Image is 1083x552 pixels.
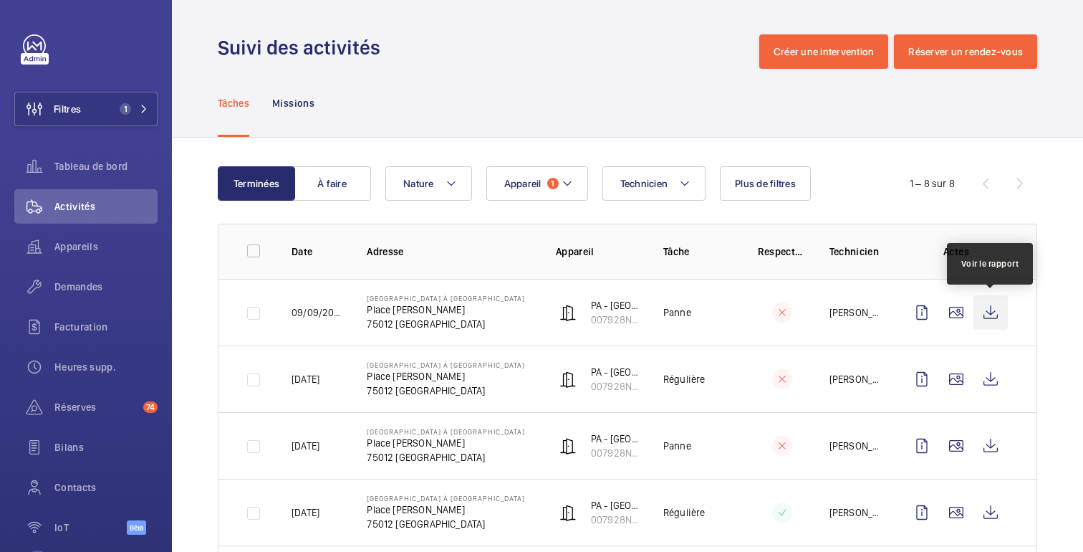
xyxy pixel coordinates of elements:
[774,46,875,57] font: Créer une intervention
[663,440,691,452] font: Panne
[591,366,865,378] font: PA - [GEOGRAPHIC_DATA] - Entrée de gare face voie R (ex PA27)
[663,373,706,385] font: Régulière
[559,504,577,521] img: automatic_door.svg
[294,166,371,201] button: À faire
[317,178,347,189] font: À faire
[124,104,127,114] font: 1
[218,97,249,109] font: Tâches
[367,504,464,515] font: Place [PERSON_NAME]
[829,507,901,518] font: [PERSON_NAME]
[663,246,690,257] font: Tâche
[602,166,706,201] button: Technicien
[591,500,865,511] font: PA - [GEOGRAPHIC_DATA] - Entrée de gare face voie R (ex PA27)
[559,437,577,455] img: automatic_door.svg
[367,518,485,530] font: 75012 [GEOGRAPHIC_DATA]
[894,34,1037,69] button: Réserver un rendez-vous
[591,314,688,325] font: 007928N-P-2-15-0-27
[54,241,98,252] font: Appareils
[54,103,81,115] font: Filtres
[292,440,319,452] font: [DATE]
[54,522,69,533] font: IoT
[54,201,95,212] font: Activités
[735,178,796,189] font: Plus de filtres
[961,259,1019,269] font: Voir le rapport
[54,361,116,373] font: Heures supp.
[367,385,485,396] font: 75012 [GEOGRAPHIC_DATA]
[556,246,595,257] font: Appareil
[829,373,901,385] font: [PERSON_NAME]
[367,318,485,330] font: 75012 [GEOGRAPHIC_DATA]
[54,281,103,292] font: Demandes
[272,97,314,109] font: Missions
[591,433,865,444] font: PA - [GEOGRAPHIC_DATA] - Entrée de gare face voie R (ex PA27)
[829,307,901,318] font: [PERSON_NAME]
[292,246,312,257] font: Date
[14,92,158,126] button: Filtres1
[759,34,889,69] button: Créer une intervention
[591,381,688,392] font: 007928N-P-2-15-0-27
[551,179,554,189] font: 1
[367,494,525,503] font: [GEOGRAPHIC_DATA] à [GEOGRAPHIC_DATA]
[943,246,969,257] font: Actes
[367,437,464,449] font: Place [PERSON_NAME]
[292,373,319,385] font: [DATE]
[367,304,464,315] font: Place [PERSON_NAME]
[367,294,525,303] font: [GEOGRAPHIC_DATA] à [GEOGRAPHIC_DATA]
[908,46,1023,57] font: Réserver un rendez-vous
[486,166,588,201] button: Appareil1
[663,307,691,318] font: Panne
[54,401,97,413] font: Réserves
[54,321,108,333] font: Facturation
[130,523,143,532] font: Bêta
[720,166,811,201] button: Plus de filtres
[829,440,901,452] font: [PERSON_NAME]
[367,452,485,463] font: 75012 [GEOGRAPHIC_DATA]
[559,371,577,388] img: automatic_door.svg
[559,304,577,321] img: automatic_door.svg
[234,178,279,189] font: Terminées
[367,361,525,369] font: [GEOGRAPHIC_DATA] à [GEOGRAPHIC_DATA]
[591,447,688,459] font: 007928N-P-2-15-0-27
[403,178,434,189] font: Nature
[218,35,380,60] font: Suivi des activités
[367,246,403,257] font: Adresse
[504,178,541,189] font: Appareil
[620,178,668,189] font: Technicien
[292,507,319,518] font: [DATE]
[54,442,84,453] font: Bilans
[829,246,880,257] font: Technicien
[591,514,688,525] font: 007928N-P-2-15-0-27
[663,507,706,518] font: Régulière
[292,307,346,318] font: 09/09/2025
[910,178,955,189] font: 1 – 8 sur 8
[591,300,865,311] font: PA - [GEOGRAPHIC_DATA] - Entrée de gare face voie R (ex PA27)
[385,166,472,201] button: Nature
[758,246,840,257] font: Respecter le délai
[367,427,525,436] font: [GEOGRAPHIC_DATA] à [GEOGRAPHIC_DATA]
[367,371,464,382] font: Place [PERSON_NAME]
[218,166,295,201] button: Terminées
[54,482,97,493] font: Contacts
[54,161,127,172] font: Tableau de bord
[146,402,155,412] font: 74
